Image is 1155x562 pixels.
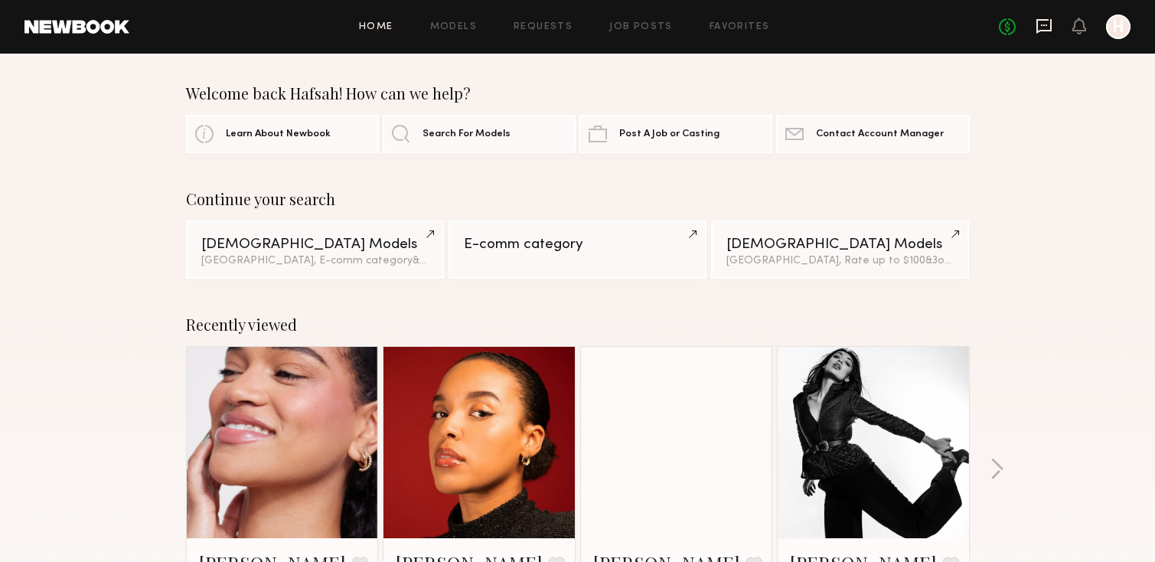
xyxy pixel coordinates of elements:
span: Contact Account Manager [816,129,944,139]
a: [DEMOGRAPHIC_DATA] Models[GEOGRAPHIC_DATA], Rate up to $100&3other filters [711,221,969,279]
a: Learn About Newbook [186,115,379,153]
div: Continue your search [186,190,970,208]
div: Welcome back Hafsah! How can we help? [186,84,970,103]
a: [DEMOGRAPHIC_DATA] Models[GEOGRAPHIC_DATA], E-comm category&1other filter [186,221,444,279]
a: Favorites [710,22,770,32]
a: Models [430,22,477,32]
span: Learn About Newbook [226,129,331,139]
span: Search For Models [423,129,511,139]
a: Requests [514,22,573,32]
a: Home [359,22,393,32]
div: [GEOGRAPHIC_DATA], E-comm category [201,256,429,266]
div: E-comm category [464,237,691,252]
a: Post A Job or Casting [579,115,772,153]
a: Contact Account Manager [776,115,969,153]
div: Recently viewed [186,315,970,334]
a: H [1106,15,1131,39]
a: Search For Models [383,115,576,153]
div: [DEMOGRAPHIC_DATA] Models [201,237,429,252]
div: [GEOGRAPHIC_DATA], Rate up to $100 [726,256,954,266]
div: [DEMOGRAPHIC_DATA] Models [726,237,954,252]
span: & 1 other filter [413,256,478,266]
a: Job Posts [609,22,673,32]
a: E-comm category [449,221,706,279]
span: & 3 other filter s [925,256,998,266]
span: Post A Job or Casting [619,129,719,139]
